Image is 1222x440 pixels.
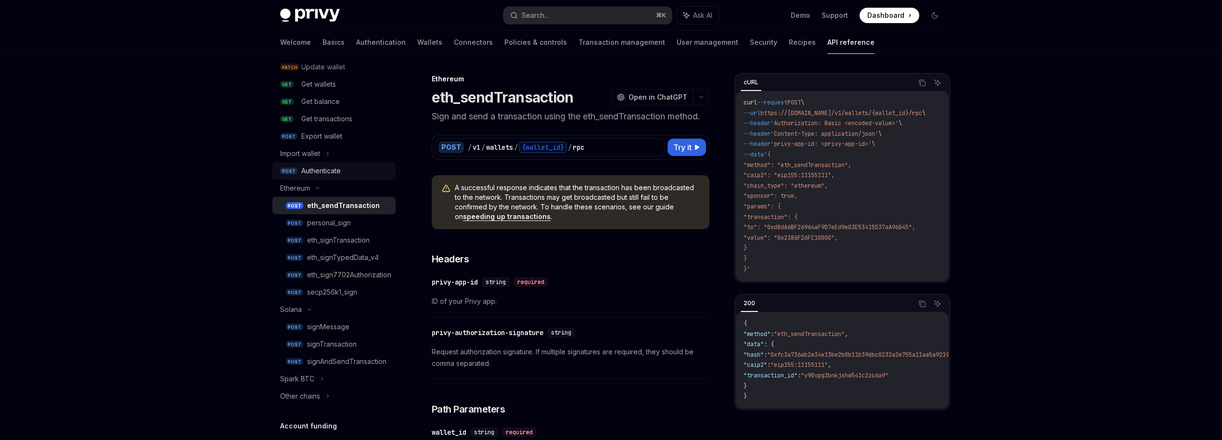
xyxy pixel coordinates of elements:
span: POST [286,272,303,279]
div: Export wallet [301,130,342,142]
span: : [771,330,774,338]
div: Ethereum [280,182,310,194]
span: 'Content-Type: application/json' [771,130,878,138]
a: POSTsignMessage [272,318,396,336]
a: POSTeth_sendTransaction [272,197,396,214]
span: Ask AI [693,11,712,20]
span: string [474,428,494,436]
div: Search... [522,10,549,21]
a: Policies & controls [504,31,567,54]
svg: Warning [441,184,451,194]
span: "sponsor": true, [744,192,798,200]
span: https://[DOMAIN_NAME]/v1/wallets/{wallet_id}/rpc [760,109,922,117]
span: "data" [744,340,764,348]
span: : [798,372,801,379]
span: }' [744,265,750,273]
button: Copy the contents from the code block [916,77,928,89]
div: {wallet_id} [519,142,567,153]
span: "transaction_id" [744,372,798,379]
span: Dashboard [867,11,904,20]
a: POSTeth_signTransaction [272,232,396,249]
div: signTransaction [307,338,357,350]
span: Open in ChatGPT [629,92,687,102]
a: Welcome [280,31,311,54]
span: POST [280,133,297,140]
span: POST [286,358,303,365]
span: "value": "0x2386F26FC10000", [744,234,838,242]
span: --header [744,140,771,148]
div: v1 [473,142,480,152]
button: Search...⌘K [503,7,672,24]
button: Ask AI [931,298,944,310]
a: User management [677,31,738,54]
span: \ [872,140,875,148]
a: Security [750,31,777,54]
span: 'privy-app-id: <privy-app-id>' [771,140,872,148]
div: Ethereum [432,74,709,84]
span: A successful response indicates that the transaction has been broadcasted to the network. Transac... [455,183,700,221]
div: / [468,142,472,152]
a: POSTpersonal_sign [272,214,396,232]
span: --request [757,99,787,106]
span: "caip2" [744,361,767,369]
span: "to": "0xd8dA6BF26964aF9D7eEd9e03E53415D37aA96045", [744,223,915,231]
span: "eth_sendTransaction" [774,330,845,338]
button: Try it [668,139,706,156]
span: --header [744,130,771,138]
div: required [514,277,548,287]
span: : [764,351,767,359]
div: / [514,142,518,152]
div: Other chains [280,390,320,402]
a: POSTExport wallet [272,128,396,145]
span: } [744,244,747,252]
span: } [744,382,747,390]
div: Get transactions [301,113,352,125]
div: eth_sendTransaction [307,200,380,211]
button: Ask AI [931,77,944,89]
span: POST [286,220,303,227]
span: \ [922,109,926,117]
a: Basics [322,31,345,54]
button: Open in ChatGPT [611,89,693,105]
span: Headers [432,252,469,266]
span: } [744,255,747,262]
a: POSTeth_signTypedData_v4 [272,249,396,266]
div: eth_signTypedData_v4 [307,252,379,263]
span: , [845,330,848,338]
span: POST [787,99,801,106]
a: speeding up transactions [463,212,551,221]
div: personal_sign [307,217,351,229]
p: Sign and send a transaction using the eth_sendTransaction method. [432,110,709,123]
a: Authentication [356,31,406,54]
span: '{ [764,151,771,158]
a: POSTAuthenticate [272,162,396,180]
a: POSTsignTransaction [272,336,396,353]
span: : [767,361,771,369]
a: Support [822,11,848,20]
div: / [568,142,572,152]
img: dark logo [280,9,340,22]
span: : { [764,340,774,348]
span: --url [744,109,760,117]
a: POSTsignAndSendTransaction [272,353,396,370]
div: privy-app-id [432,277,478,287]
span: Request authorization signature. If multiple signatures are required, they should be comma separa... [432,346,709,369]
span: string [486,278,506,286]
div: Import wallet [280,148,320,159]
button: Copy the contents from the code block [916,298,928,310]
span: string [551,329,571,336]
div: cURL [741,77,761,88]
div: Authenticate [301,165,341,177]
span: 'Authorization: Basic <encoded-value>' [771,119,899,127]
div: secp256k1_sign [307,286,357,298]
a: POSTeth_sign7702Authorization [272,266,396,284]
span: "caip2": "eip155:11155111", [744,171,835,179]
span: POST [286,341,303,348]
span: "hash" [744,351,764,359]
span: "method" [744,330,771,338]
div: POST [438,142,464,153]
span: { [744,320,747,327]
span: "eip155:11155111" [771,361,828,369]
a: GETGet balance [272,93,396,110]
button: Ask AI [677,7,719,24]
